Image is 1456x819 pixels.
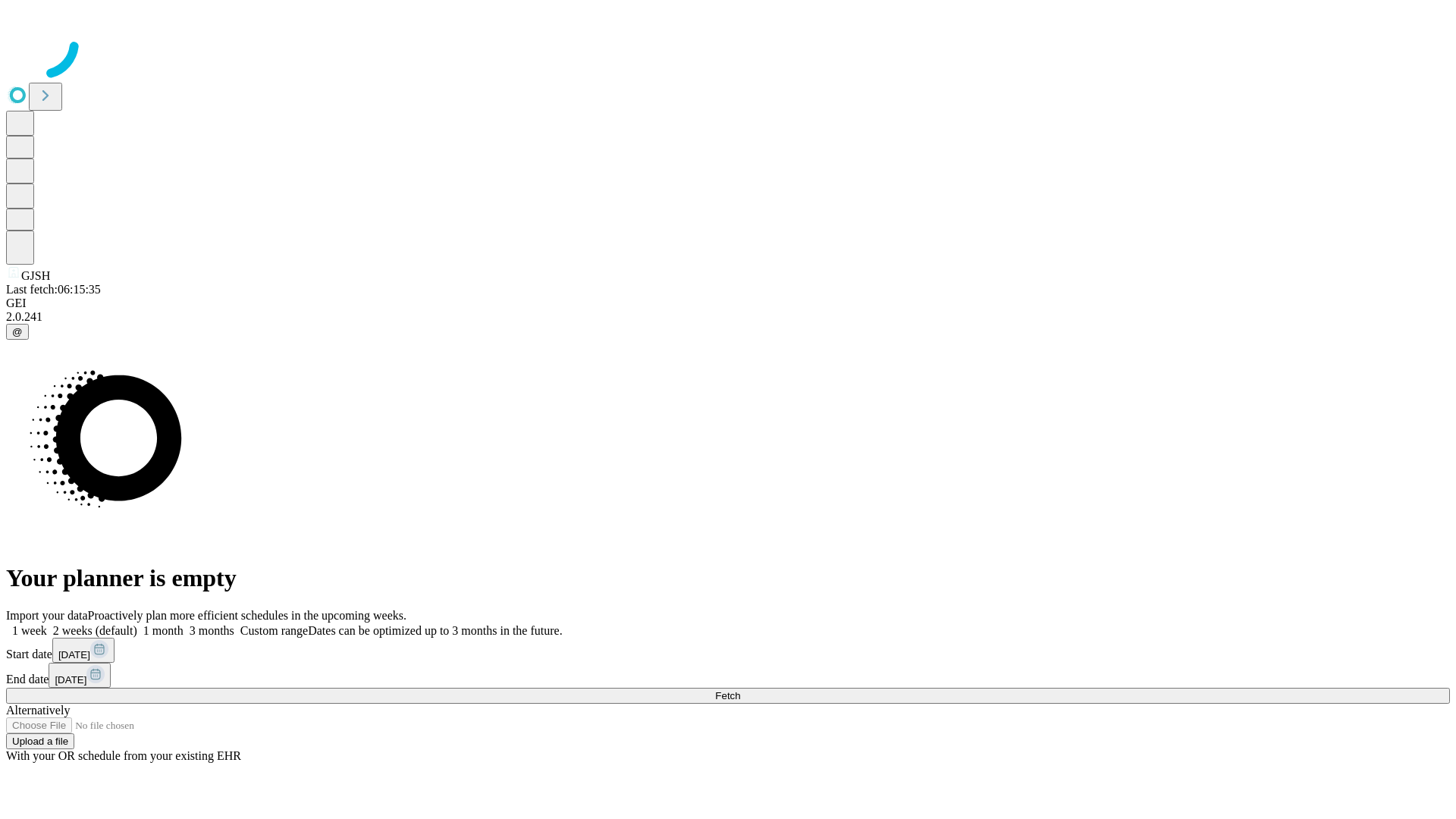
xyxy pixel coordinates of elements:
[6,704,70,717] span: Alternatively
[12,326,23,337] span: @
[6,663,1450,688] div: End date
[58,649,90,661] span: [DATE]
[6,564,1450,592] h1: Your planner is empty
[143,624,184,637] span: 1 month
[53,624,137,637] span: 2 weeks (default)
[49,663,111,688] button: [DATE]
[12,624,47,637] span: 1 week
[715,690,740,701] span: Fetch
[6,749,241,762] span: With your OR schedule from your existing EHR
[52,638,115,663] button: [DATE]
[6,733,74,749] button: Upload a file
[88,609,406,622] span: Proactively plan more efficient schedules in the upcoming weeks.
[6,638,1450,663] div: Start date
[240,624,308,637] span: Custom range
[6,310,1450,324] div: 2.0.241
[308,624,562,637] span: Dates can be optimized up to 3 months in the future.
[6,324,29,340] button: @
[55,674,86,686] span: [DATE]
[6,688,1450,704] button: Fetch
[6,609,88,622] span: Import your data
[6,283,101,296] span: Last fetch: 06:15:35
[190,624,234,637] span: 3 months
[6,297,1450,310] div: GEI
[21,269,50,282] span: GJSH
